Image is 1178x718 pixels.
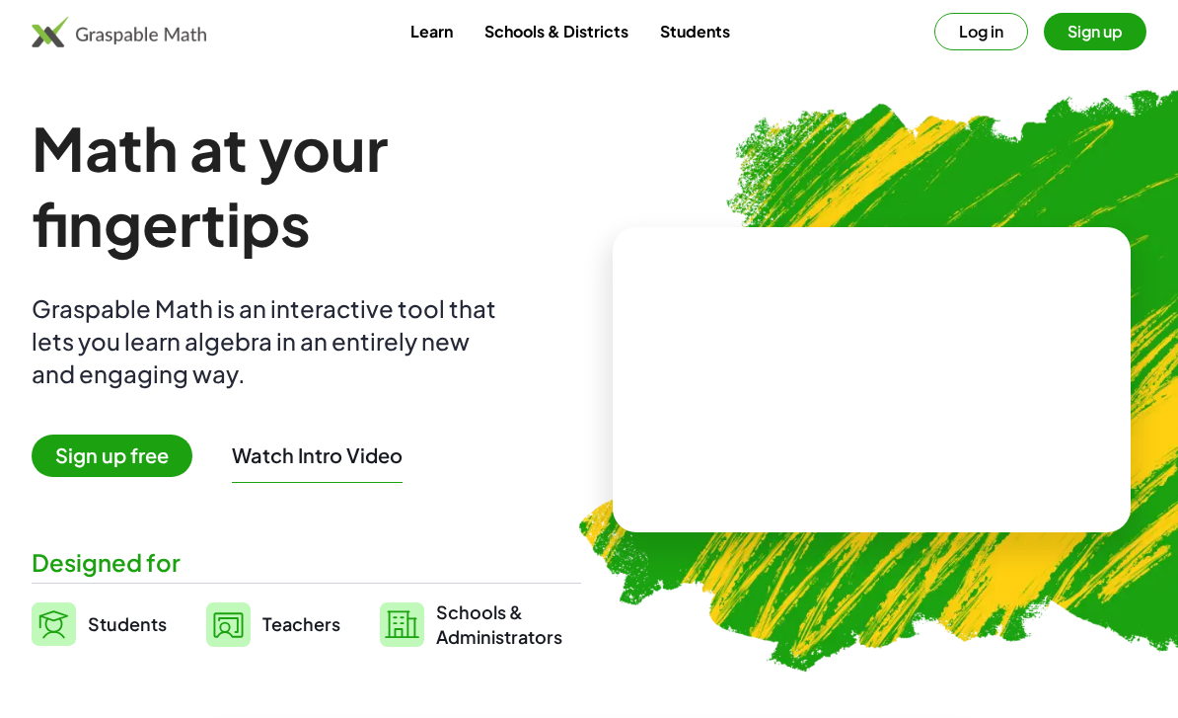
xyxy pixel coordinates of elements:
div: Designed for [32,546,581,579]
button: Sign up [1044,13,1146,50]
a: Students [32,599,167,649]
img: svg%3e [32,602,76,646]
a: Teachers [206,599,340,649]
button: Log in [934,13,1028,50]
a: Schools &Administrators [380,599,562,649]
a: Students [644,13,746,49]
div: Graspable Math is an interactive tool that lets you learn algebra in an entirely new and engaging... [32,292,505,390]
img: svg%3e [206,602,251,647]
span: Teachers [262,612,340,635]
button: Watch Intro Video [232,442,403,468]
a: Schools & Districts [469,13,644,49]
img: svg%3e [380,602,424,647]
a: Learn [395,13,469,49]
h1: Math at your fingertips [32,111,581,261]
span: Schools & Administrators [436,599,562,649]
span: Sign up free [32,435,192,477]
video: What is this? This is dynamic math notation. Dynamic math notation plays a central role in how Gr... [724,305,1020,453]
span: Students [88,612,167,635]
